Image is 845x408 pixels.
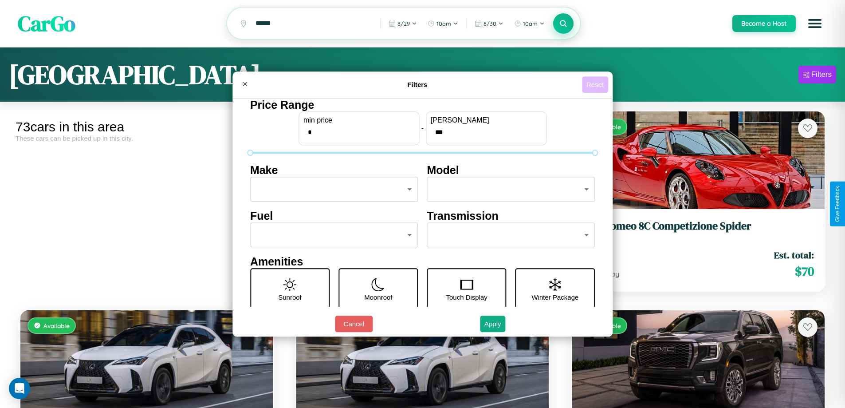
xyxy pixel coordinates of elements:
p: Moonroof [364,291,392,303]
span: Est. total: [774,249,814,261]
button: 8/29 [384,16,421,31]
h1: [GEOGRAPHIC_DATA] [9,56,261,93]
button: Open menu [802,11,827,36]
span: 8 / 30 [483,20,496,27]
button: 10am [510,16,549,31]
span: 8 / 29 [397,20,410,27]
a: Alfa Romeo 8C Competizione Spider2014 [582,220,814,242]
p: Sunroof [278,291,302,303]
p: Winter Package [532,291,579,303]
button: Filters [798,66,836,83]
button: Cancel [335,316,373,332]
h4: Filters [253,81,582,88]
div: 73 cars in this area [16,119,278,135]
button: Apply [480,316,506,332]
div: Filters [811,70,832,79]
button: 10am [423,16,463,31]
div: These cars can be picked up in this city. [16,135,278,142]
span: 10am [523,20,538,27]
h4: Model [427,164,595,177]
button: Reset [582,76,608,93]
h4: Fuel [250,210,418,222]
span: 10am [436,20,451,27]
h4: Transmission [427,210,595,222]
p: Touch Display [446,291,487,303]
span: $ 70 [795,262,814,280]
div: Give Feedback [834,186,841,222]
label: min price [303,116,414,124]
h4: Amenities [250,255,595,268]
h4: Price Range [250,99,595,111]
h3: Alfa Romeo 8C Competizione Spider [582,220,814,233]
label: [PERSON_NAME] [431,116,542,124]
span: CarGo [18,9,75,38]
span: Available [43,322,70,329]
button: Become a Host [732,15,796,32]
div: Open Intercom Messenger [9,378,30,399]
p: - [421,122,424,134]
h4: Make [250,164,418,177]
button: 8/30 [470,16,508,31]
